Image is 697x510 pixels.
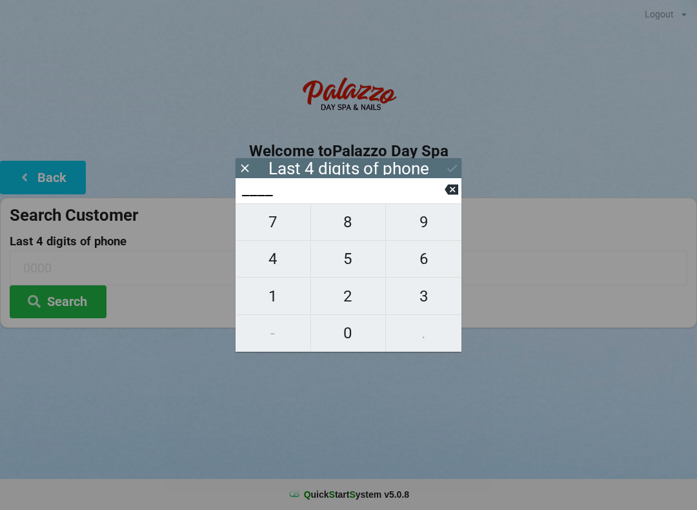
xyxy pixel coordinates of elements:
button: 6 [386,241,461,278]
span: 7 [236,209,310,236]
span: 4 [236,245,310,272]
button: 2 [311,278,387,314]
button: 5 [311,241,387,278]
span: 6 [386,245,461,272]
span: 3 [386,283,461,310]
button: 4 [236,241,311,278]
div: Last 4 digits of phone [268,162,429,175]
button: 3 [386,278,461,314]
button: 9 [386,203,461,241]
span: 1 [236,283,310,310]
button: 8 [311,203,387,241]
span: 0 [311,320,386,347]
button: 7 [236,203,311,241]
button: 1 [236,278,311,314]
span: 5 [311,245,386,272]
span: 8 [311,209,386,236]
button: 0 [311,315,387,352]
span: 9 [386,209,461,236]
span: 2 [311,283,386,310]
